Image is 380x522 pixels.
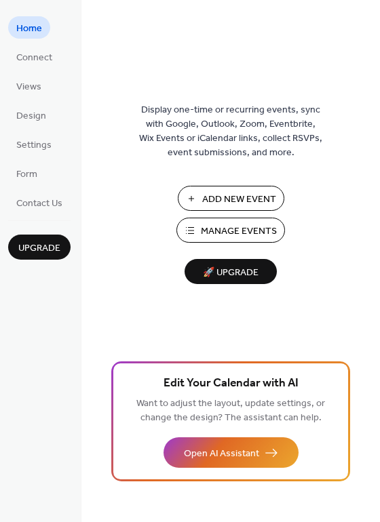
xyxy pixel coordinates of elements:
[16,167,37,182] span: Form
[16,51,52,65] span: Connect
[164,374,299,393] span: Edit Your Calendar with AI
[201,224,277,239] span: Manage Events
[136,395,325,427] span: Want to adjust the layout, update settings, or change the design? The assistant can help.
[139,103,322,160] span: Display one-time or recurring events, sync with Google, Outlook, Zoom, Eventbrite, Wix Events or ...
[8,16,50,39] a: Home
[176,218,285,243] button: Manage Events
[8,235,71,260] button: Upgrade
[202,193,276,207] span: Add New Event
[16,197,62,211] span: Contact Us
[16,80,41,94] span: Views
[193,264,269,282] span: 🚀 Upgrade
[8,104,54,126] a: Design
[8,191,71,214] a: Contact Us
[16,22,42,36] span: Home
[8,75,50,97] a: Views
[8,45,60,68] a: Connect
[8,133,60,155] a: Settings
[16,138,52,153] span: Settings
[16,109,46,123] span: Design
[164,437,299,468] button: Open AI Assistant
[8,162,45,184] a: Form
[18,241,60,256] span: Upgrade
[185,259,277,284] button: 🚀 Upgrade
[178,186,284,211] button: Add New Event
[184,447,259,461] span: Open AI Assistant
